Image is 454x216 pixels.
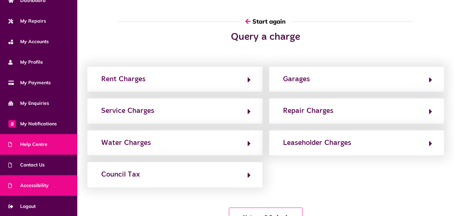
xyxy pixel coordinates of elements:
span: My Repairs [8,18,46,25]
button: Service Charges [99,105,251,117]
div: Leaseholder Charges [283,137,351,148]
div: Repair Charges [283,105,333,116]
span: My Enquiries [8,100,49,107]
div: Service Charges [101,105,154,116]
span: My Payments [8,79,51,86]
button: Rent Charges [99,73,251,85]
span: My Profile [8,59,43,66]
span: My Notifications [8,120,57,127]
span: My Accounts [8,38,49,45]
div: Rent Charges [101,74,146,85]
button: Water Charges [99,137,251,149]
button: Repair Charges [281,105,432,117]
button: Garages [281,73,432,85]
button: Leaseholder Charges [281,137,432,149]
span: Logout [8,203,36,210]
button: Start again [240,12,291,31]
div: Garages [283,74,310,85]
span: 8 [8,120,16,127]
div: Council Tax [101,169,140,180]
span: Accessibility [8,182,49,189]
div: Water Charges [101,137,151,148]
h2: Query a charge [148,31,383,43]
span: Contact Us [8,161,45,168]
button: Council Tax [99,169,251,180]
span: Help Centre [8,141,47,148]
